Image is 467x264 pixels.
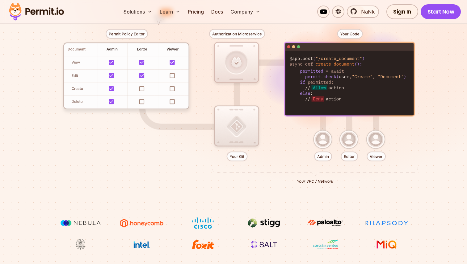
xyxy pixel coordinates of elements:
img: Casa dos Ventos [302,239,348,250]
button: Solutions [121,6,155,18]
img: Nebula [57,217,104,229]
span: NaNk [357,8,375,15]
img: MIQ [366,239,407,250]
img: Honeycomb [119,217,165,229]
a: Start Now [421,4,461,19]
button: Learn [157,6,183,18]
a: NaNk [347,6,379,18]
img: salt [241,239,287,250]
img: Rhapsody Health [363,217,410,229]
a: Pricing [185,6,206,18]
img: paloalto [302,217,348,228]
button: Company [228,6,263,18]
img: Intel [119,239,165,250]
a: Docs [209,6,225,18]
a: Sign In [386,4,418,19]
img: Permit logo [6,1,67,22]
img: Maricopa County Recorder\'s Office [57,239,104,250]
img: Cisco [180,217,226,229]
img: Foxit [180,239,226,250]
img: Stigg [241,217,287,229]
